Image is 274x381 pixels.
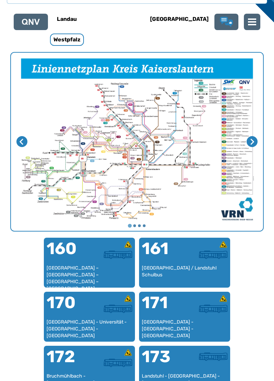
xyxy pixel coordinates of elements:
a: Westpfalz [21,31,112,48]
img: menu [248,18,256,26]
div: 173 [142,349,185,373]
div: 160 [47,240,89,265]
button: Gehe zu Seite 2 [133,224,136,227]
div: [GEOGRAPHIC_DATA] - [GEOGRAPHIC_DATA] - [GEOGRAPHIC_DATA] [142,319,227,339]
img: Überlandbus [104,305,132,313]
div: [GEOGRAPHIC_DATA] / Landstuhl Schulbus [142,265,227,285]
button: Nächste Seite [247,136,258,147]
img: Überlandbus [104,359,132,367]
a: Landau [21,11,112,27]
img: Netzpläne Westpfalz Seite 1 von 4 [11,53,263,231]
div: [GEOGRAPHIC_DATA] - Universität - [GEOGRAPHIC_DATA] - [GEOGRAPHIC_DATA] [47,319,132,339]
h6: Westpfalz [50,34,84,46]
li: 1 von 4 [11,53,263,231]
a: Lob & Kritik [220,17,233,27]
div: [GEOGRAPHIC_DATA] – [GEOGRAPHIC_DATA] – [GEOGRAPHIC_DATA] – [GEOGRAPHIC_DATA] – [GEOGRAPHIC_DATA]... [47,265,132,285]
div: My Favorite Images [11,53,263,231]
button: Letzte Seite [16,136,27,147]
div: 170 [47,294,89,319]
h6: [GEOGRAPHIC_DATA] [147,14,211,25]
img: Überlandbus [199,305,227,313]
button: Gehe zu Seite 3 [138,224,141,227]
a: [GEOGRAPHIC_DATA] [134,11,225,27]
img: Überlandbus [199,251,227,259]
a: QNV Logo [22,16,40,27]
div: 171 [142,294,185,319]
img: QNV Logo [22,19,40,25]
ul: Wählen Sie eine Seite zum Anzeigen [11,223,263,228]
div: 172 [47,349,89,373]
button: Gehe zu Seite 4 [143,224,146,227]
img: Überlandbus [199,353,227,361]
button: Gehe zu Seite 1 [128,224,132,227]
h6: Landau [54,14,79,25]
img: Überlandbus [104,251,132,259]
div: 161 [142,240,185,265]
